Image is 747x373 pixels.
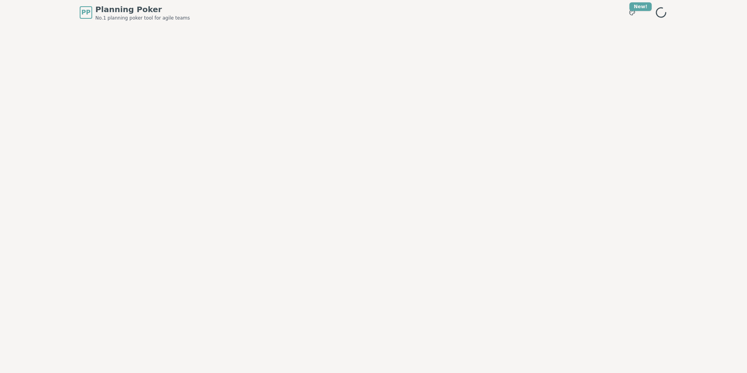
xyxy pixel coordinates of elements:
a: PPPlanning PokerNo.1 planning poker tool for agile teams [80,4,190,21]
span: PP [81,8,90,17]
div: New! [629,2,652,11]
span: Planning Poker [95,4,190,15]
span: No.1 planning poker tool for agile teams [95,15,190,21]
button: New! [625,5,639,20]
